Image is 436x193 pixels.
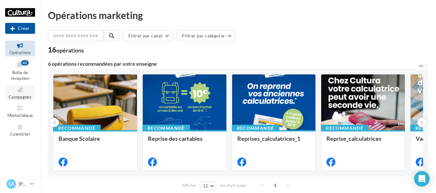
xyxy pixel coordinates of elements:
[9,94,32,100] span: Campagnes
[5,103,35,119] a: Médiathèque
[5,23,35,34] div: Nouvelle campagne
[182,182,196,188] span: Afficher
[56,47,84,53] div: opérations
[123,30,173,41] button: Filtrer par canal
[53,125,101,132] div: Recommandé
[48,10,428,20] div: Opérations marketing
[5,85,35,101] a: Campagnes
[11,70,29,81] span: Boîte de réception
[203,183,208,188] span: 12
[5,59,35,82] a: Boîte de réception42
[19,181,28,187] p: [PERSON_NAME]
[220,182,246,188] span: résultats/page
[232,125,279,132] div: Recommandé
[59,135,132,148] div: Banque Scolaire
[326,135,400,148] div: Reprise_calculatrices
[9,50,31,55] span: Opérations
[48,46,84,53] div: 16
[5,41,35,56] a: Opérations
[48,61,418,66] div: 6 opérations recommandées par votre enseigne
[10,131,30,137] span: Calendrier
[237,135,311,148] div: Reprises_calculatrices_1
[7,113,33,118] span: Médiathèque
[414,171,430,187] div: Open Intercom Messenger
[142,125,190,132] div: Recommandé
[9,181,14,187] span: La
[200,181,216,190] button: 12
[5,178,35,190] a: La [PERSON_NAME]
[177,30,235,41] button: Filtrer par catégorie
[270,180,280,190] span: 1
[21,60,29,65] div: 42
[5,23,35,34] button: Créer
[5,122,35,138] a: Calendrier
[148,135,221,148] div: Reprise des cartables
[321,125,368,132] div: Recommandé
